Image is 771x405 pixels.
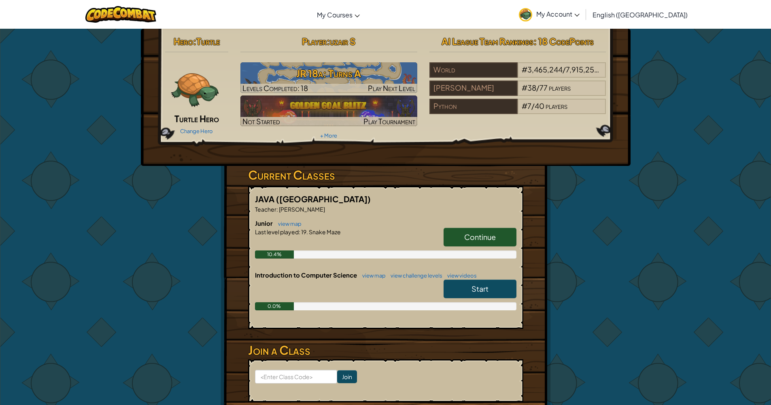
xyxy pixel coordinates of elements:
[536,10,580,18] span: My Account
[240,95,417,126] a: Not StartedPlay Tournament
[531,101,535,110] span: /
[443,272,477,279] a: view videos
[276,194,371,204] span: ([GEOGRAPHIC_DATA])
[299,228,300,235] span: :
[588,4,692,25] a: English ([GEOGRAPHIC_DATA])
[442,36,533,47] span: AI League Team Rankings
[196,36,220,47] span: Turtle
[519,8,532,21] img: avatar
[242,83,308,93] span: Levels Completed: 18
[330,36,355,47] span: uzair S
[278,206,325,213] span: [PERSON_NAME]
[255,370,337,384] input: <Enter Class Code>
[302,36,327,47] span: Player
[255,271,358,279] span: Introduction to Computer Science
[317,11,353,19] span: My Courses
[327,36,330,47] span: :
[387,272,442,279] a: view challenge levels
[276,206,278,213] span: :
[429,88,606,98] a: [PERSON_NAME]#38/77players
[464,232,496,242] span: Continue
[527,83,536,92] span: 38
[363,117,415,126] span: Play Tournament
[248,341,523,359] h3: Join a Class
[240,62,417,93] a: Play Next Level
[240,62,417,93] img: JR 18a: Turns A
[248,166,523,184] h3: Current Classes
[300,228,308,235] span: 19.
[308,228,341,235] span: Snake Maze
[549,83,571,92] span: players
[358,272,386,279] a: view map
[255,302,294,310] div: 0.0%
[527,65,563,74] span: 3,465,244
[193,36,196,47] span: :
[522,65,527,74] span: #
[539,83,548,92] span: 77
[563,65,566,74] span: /
[368,83,415,93] span: Play Next Level
[429,62,518,78] div: World
[320,132,337,139] a: + More
[337,370,357,383] input: Join
[171,62,219,111] img: turtle.png
[566,65,599,74] span: 7,915,256
[515,2,584,27] a: My Account
[429,81,518,96] div: [PERSON_NAME]
[174,36,193,47] span: Hero
[174,113,219,124] span: Turtle Hero
[527,101,531,110] span: 7
[600,65,622,74] span: players
[536,83,539,92] span: /
[255,194,276,204] span: JAVA
[255,228,299,235] span: Last level played
[240,95,417,126] img: Golden Goal
[472,284,489,293] span: Start
[313,4,364,25] a: My Courses
[255,219,274,227] span: Junior
[429,70,606,79] a: World#3,465,244/7,915,256players
[255,250,294,259] div: 10.4%
[593,11,688,19] span: English ([GEOGRAPHIC_DATA])
[429,106,606,116] a: Python#7/40players
[274,221,302,227] a: view map
[180,128,213,134] a: Change Hero
[240,64,417,83] h3: JR 18a: Turns A
[546,101,567,110] span: players
[429,99,518,114] div: Python
[242,117,280,126] span: Not Started
[85,6,156,23] img: CodeCombat logo
[522,101,527,110] span: #
[535,101,544,110] span: 40
[522,83,527,92] span: #
[255,206,276,213] span: Teacher
[533,36,594,47] span: : 18 CodePoints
